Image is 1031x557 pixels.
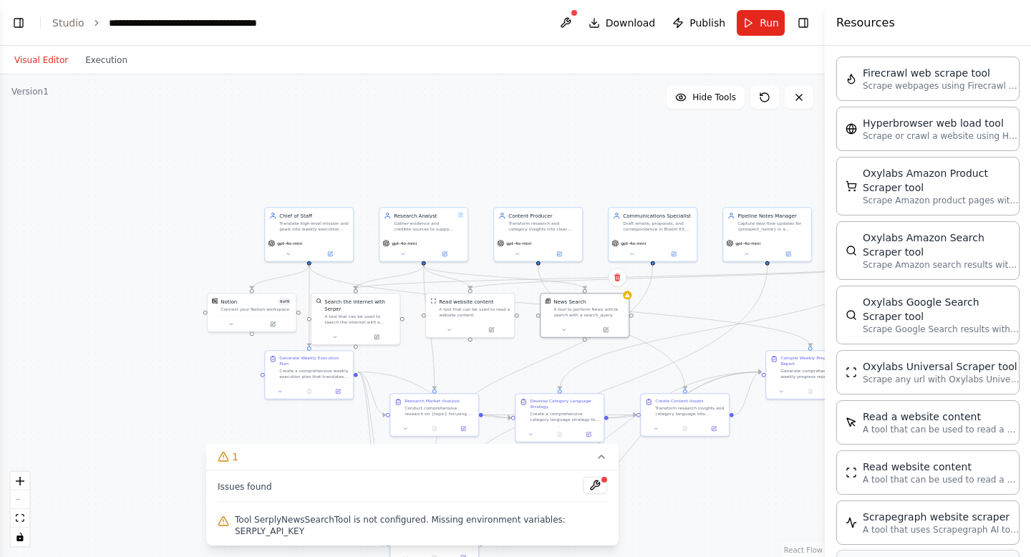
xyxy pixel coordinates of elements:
[493,207,583,262] div: Content ProducerTransform research and category insights into clear, compelling content across Li...
[535,266,689,389] g: Edge from 1702e556-4e24-4240-ae45-afb2827f835a to 1595d737-cb6f-4013-b3c8-97a4d61bb072
[863,374,1020,385] p: Scrape any url with Oxylabs Universal Scraper
[846,517,857,528] img: ScrapegraphScrapeTool
[655,405,725,417] div: Transform research insights and category language into compelling content assets for {content_typ...
[608,268,626,286] button: Delete node
[702,425,726,433] button: Open in side panel
[431,266,657,454] g: Edge from b684cbfe-1c09-4d72-b699-1debde77b116 to 15621bf9-3189-4620-9709-b032533663ae
[235,514,607,537] span: Tool SerplyNewsSearchTool is not configured. Missing environment variables: SERPLY_API_KEY
[248,266,313,289] g: Edge from 161910d8-c194-4983-b80a-2d5af28f16b3 to b4164c04-b978-410a-9307-a13c36163d2f
[278,298,291,305] span: Number of enabled actions
[556,266,886,389] g: Edge from d46d4c61-318c-4f14-88fd-35a298fc371f to 5d6ea427-2879-4b6d-87d6-0909c9d711cc
[768,250,809,258] button: Open in side panel
[221,298,237,305] div: Notion
[553,298,586,305] div: News Search
[324,314,395,325] div: A tool that can be used to search the internet with a search_query. Supports different search typ...
[52,16,270,30] nav: breadcrumb
[846,123,857,135] img: HyperbrowserLoadTool
[846,467,857,478] img: ScrapeWebsiteTool
[654,250,694,258] button: Open in side panel
[737,221,807,232] div: Capture deal flow updates for {prospect_name} in a standardized format to ensure follow-through a...
[836,14,895,32] h4: Resources
[540,293,629,338] div: SerplyNewsSearchToolNews SearchA tool to perform News article search with a search_query.
[608,207,697,262] div: Communications SpecialistDraft emails, proposals, and correspondence in Bloom EX voice for {commu...
[405,534,474,546] div: Log and track deal flow updates for {prospect_name} in standardized CRM-lite format. Capture curr...
[863,410,1020,424] div: Read a website content
[379,207,468,262] div: Research AnalystGather evidence and credible sources to support strategy, category creation, clie...
[553,306,624,318] div: A tool to perform News article search with a search_query.
[77,52,136,69] button: Execution
[846,417,857,428] img: ScrapeElementFromWebsiteTool
[11,472,29,546] div: React Flow controls
[846,367,857,378] img: OxylabsUniversalScraperTool
[483,412,636,419] g: Edge from d775709c-74d4-4ccc-b710-5aaf2c1dc190 to 1595d737-cb6f-4013-b3c8-97a4d61bb072
[420,266,438,389] g: Edge from 1b05b09c-9a1a-4fc3-86e9-5a2a5e5c3573 to d775709c-74d4-4ccc-b710-5aaf2c1dc190
[760,16,779,30] span: Run
[863,295,1020,324] div: Oxylabs Google Search Scraper tool
[508,212,578,219] div: Content Producer
[420,425,450,433] button: No output available
[586,326,626,334] button: Open in side panel
[264,207,354,262] div: Chief of StaffTranslate high-level mission and goals into weekly execution plans. Assign tasks to...
[425,293,515,338] div: ScrapeWebsiteToolRead website contentA tool that can be used to read a website content.
[506,241,531,246] span: gpt-4o-mini
[311,293,400,345] div: SerperDevToolSearch the internet with SerperA tool that can be used to search the internet with a...
[846,180,857,192] img: OxylabsAmazonProductScraperTool
[394,221,455,232] div: Gather evidence and credible sources to support strategy, category creation, client proposals, an...
[576,430,601,439] button: Open in side panel
[6,52,77,69] button: Visual Editor
[846,245,857,256] img: OxylabsAmazonSearchScraperTool
[394,212,455,219] div: Research Analyst
[863,116,1020,130] div: Hyperbrowser web load tool
[253,320,294,329] button: Open in side panel
[352,266,886,289] g: Edge from d46d4c61-318c-4f14-88fd-35a298fc371f to 0419ee45-dfb6-43c4-8cd5-abf87c872810
[439,306,510,318] div: A tool that can be used to read a website content.
[640,393,730,437] div: Create Content AssetsTransform research insights and category language into compelling content as...
[405,405,474,417] div: Conduct comprehensive research on {topic} focusing on {research_focus}. Gather evidence from cred...
[863,524,1020,536] p: A tool that uses Scrapegraph AI to intelligently scrape website content.
[264,350,354,399] div: Generate Weekly Execution PlanCreate a comprehensive weekly execution plan that translates [PERSO...
[722,207,812,262] div: Pipeline Notes ManagerCapture deal flow updates for {prospect_name} in a standardized format to e...
[583,10,662,36] button: Download
[737,10,785,36] button: Run
[863,460,1020,474] div: Read website content
[667,86,745,109] button: Hide Tools
[483,369,762,548] g: Edge from 3a844435-3d10-42fc-9038-c6ba81c2df0d to 2d2cbc84-e34c-4353-b81c-dd4dfbbed0a2
[545,430,575,439] button: No output available
[846,309,857,321] img: OxylabsGoogleSearchScraperTool
[515,393,604,442] div: Develop Category Language StrategyCreate a comprehensive category language strategy for Transform...
[306,266,814,347] g: Edge from 161910d8-c194-4983-b80a-2d5af28f16b3 to 2d2cbc84-e34c-4353-b81c-dd4dfbbed0a2
[306,266,313,347] g: Edge from 161910d8-c194-4983-b80a-2d5af28f16b3 to 96f3ded4-2285-4cad-beae-2319e30737b9
[212,298,218,304] img: Notion
[439,298,493,305] div: Read website content
[863,324,1020,335] p: Scrape Google Search results with Oxylabs Google Search Scraper
[623,221,692,232] div: Draft emails, proposals, and correspondence in Bloom EX voice for {communication_type}. Keep tone...
[606,16,656,30] span: Download
[737,212,807,219] div: Pipeline Notes Manager
[863,510,1020,524] div: Scrapegraph website scraper
[692,92,736,103] span: Hide Tools
[621,241,646,246] span: gpt-4o-mini
[11,528,29,546] button: toggle interactivity
[467,266,886,289] g: Edge from d46d4c61-318c-4f14-88fd-35a298fc371f to 4112ad2b-849d-49f0-ba49-c847c4c2e685
[357,333,397,342] button: Open in side panel
[539,250,580,258] button: Open in side panel
[471,326,512,334] button: Open in side panel
[530,411,599,422] div: Create a comprehensive category language strategy for Transformation-Informed Design focusing on ...
[846,73,857,84] img: FirecrawlScrapeWebsiteTool
[863,195,1020,206] p: Scrape Amazon product pages with Oxylabs Amazon Product Scraper
[279,212,349,219] div: Chief of Staff
[863,80,1020,92] p: Scrape webpages using Firecrawl and return the contents
[358,369,386,419] g: Edge from 96f3ded4-2285-4cad-beae-2319e30737b9 to d775709c-74d4-4ccc-b710-5aaf2c1dc190
[863,424,1020,435] p: A tool that can be used to read a website content.
[420,266,474,289] g: Edge from 1b05b09c-9a1a-4fc3-86e9-5a2a5e5c3573 to 4112ad2b-849d-49f0-ba49-c847c4c2e685
[667,10,731,36] button: Publish
[11,472,29,490] button: zoom in
[765,350,855,399] div: Compile Weekly Progress ReportGenerate comprehensive weekly progress report summarizing all compl...
[232,450,238,464] span: 1
[784,546,823,554] a: React Flow attribution
[483,369,762,483] g: Edge from 15621bf9-3189-4620-9709-b032533663ae to 2d2cbc84-e34c-4353-b81c-dd4dfbbed0a2
[863,130,1020,142] p: Scrape or crawl a website using Hyperbrowser and return the contents in properly formatted markdo...
[392,241,417,246] span: gpt-4o-mini
[279,368,349,379] div: Create a comprehensive weekly execution plan that translates [PERSON_NAME] EX's mission and visio...
[221,306,291,312] div: Connect your Notion workspace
